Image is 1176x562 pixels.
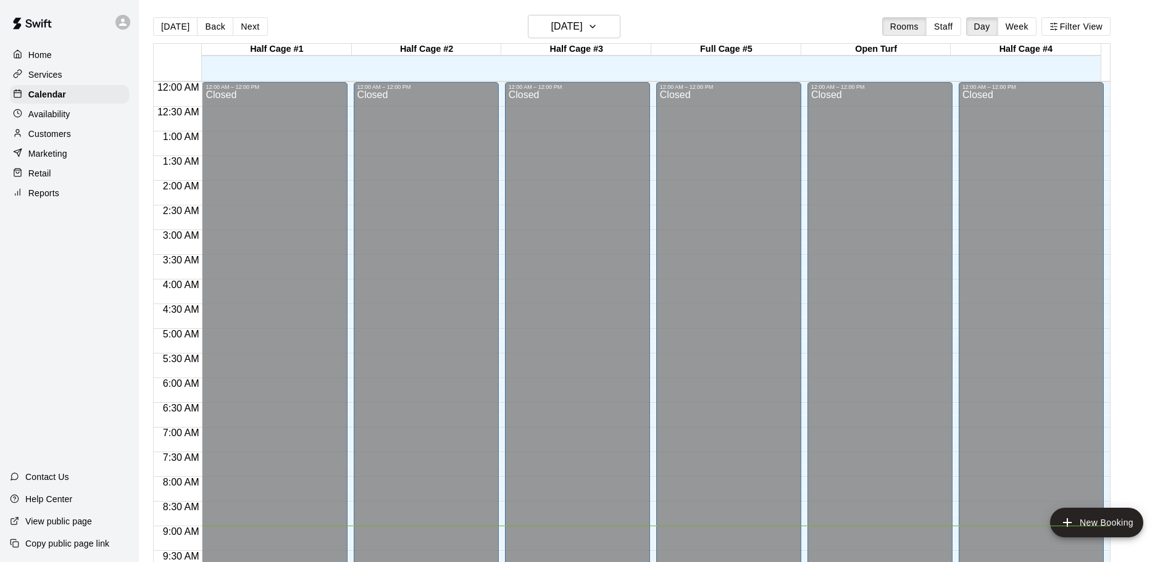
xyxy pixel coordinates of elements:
p: Copy public page link [25,537,109,550]
div: 12:00 AM – 12:00 PM [357,84,495,90]
p: Retail [28,167,51,180]
p: Home [28,49,52,61]
span: 12:00 AM [154,82,202,93]
button: Filter View [1041,17,1111,36]
span: 1:30 AM [160,156,202,167]
span: 7:00 AM [160,428,202,438]
p: Marketing [28,147,67,160]
span: 5:30 AM [160,353,202,364]
div: 12:00 AM – 12:00 PM [962,84,1100,90]
div: Half Cage #2 [352,44,502,56]
button: Rooms [882,17,927,36]
a: Customers [10,125,129,143]
div: Half Cage #3 [501,44,651,56]
span: 5:00 AM [160,329,202,339]
div: Full Cage #5 [651,44,801,56]
span: 8:30 AM [160,502,202,512]
div: Open Turf [801,44,951,56]
span: 2:30 AM [160,205,202,216]
div: Half Cage #1 [202,44,352,56]
button: Week [998,17,1036,36]
a: Availability [10,105,129,123]
p: View public page [25,515,92,527]
a: Services [10,65,129,84]
a: Home [10,46,129,64]
span: 6:30 AM [160,403,202,413]
button: Day [966,17,998,36]
span: 1:00 AM [160,131,202,142]
span: 3:00 AM [160,230,202,241]
span: 4:30 AM [160,304,202,315]
button: add [1050,508,1143,537]
div: Half Cage #4 [951,44,1101,56]
div: 12:00 AM – 12:00 PM [509,84,646,90]
p: Calendar [28,88,66,101]
span: 7:30 AM [160,452,202,463]
a: Marketing [10,144,129,163]
span: 9:30 AM [160,551,202,561]
button: Back [197,17,233,36]
div: 12:00 AM – 12:00 PM [811,84,949,90]
a: Retail [10,164,129,183]
p: Services [28,68,62,81]
div: 12:00 AM – 12:00 PM [206,84,343,90]
a: Reports [10,184,129,202]
span: 4:00 AM [160,279,202,290]
span: 6:00 AM [160,378,202,389]
button: [DATE] [528,15,620,38]
button: [DATE] [153,17,198,36]
span: 2:00 AM [160,181,202,191]
p: Customers [28,128,71,140]
div: 12:00 AM – 12:00 PM [660,84,798,90]
a: Calendar [10,85,129,104]
p: Help Center [25,493,72,505]
span: 12:30 AM [154,107,202,117]
span: 3:30 AM [160,255,202,265]
p: Availability [28,108,70,120]
span: 9:00 AM [160,526,202,537]
p: Reports [28,187,59,199]
p: Contact Us [25,471,69,483]
button: Next [233,17,267,36]
span: 8:00 AM [160,477,202,487]
h6: [DATE] [551,18,583,35]
button: Staff [926,17,961,36]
